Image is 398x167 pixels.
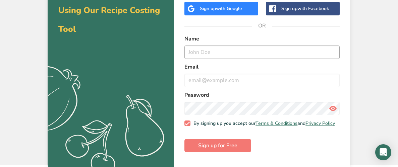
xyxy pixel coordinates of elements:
span: with Facebook [297,5,329,12]
a: Privacy Policy [305,120,335,127]
span: Sign up for Free [198,142,237,150]
input: email@example.com [184,74,340,87]
span: with Google [216,5,242,12]
div: Sign up [281,5,329,12]
input: John Doe [184,46,340,59]
label: Password [184,91,340,99]
label: Name [184,35,340,43]
span: By signing up you accept our and [190,120,335,127]
button: Sign up for Free [184,139,251,152]
span: OR [252,16,272,36]
a: Terms & Conditions [255,120,297,127]
div: Sign up [200,5,242,12]
label: Email [184,63,340,71]
div: Open Intercom Messenger [375,144,391,160]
